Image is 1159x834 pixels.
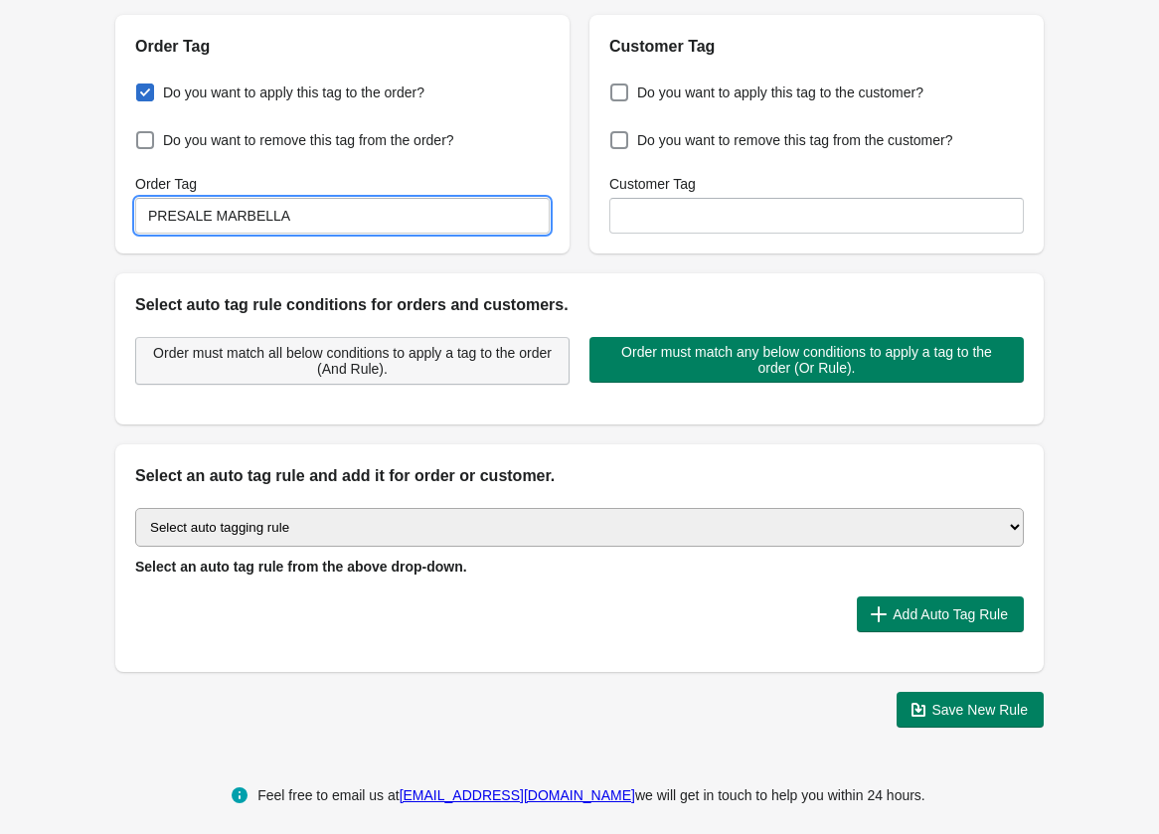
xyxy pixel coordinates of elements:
[637,130,952,150] span: Do you want to remove this tag from the customer?
[135,174,197,194] label: Order Tag
[257,783,925,807] div: Feel free to email us at we will get in touch to help you within 24 hours.
[857,596,1024,632] button: Add Auto Tag Rule
[609,174,696,194] label: Customer Tag
[135,35,550,59] h2: Order Tag
[135,464,1024,488] h2: Select an auto tag rule and add it for order or customer.
[609,35,1024,59] h2: Customer Tag
[400,787,635,803] a: [EMAIL_ADDRESS][DOMAIN_NAME]
[135,337,570,385] button: Order must match all below conditions to apply a tag to the order (And Rule).
[605,344,1008,376] span: Order must match any below conditions to apply a tag to the order (Or Rule).
[152,345,553,377] span: Order must match all below conditions to apply a tag to the order (And Rule).
[135,559,467,575] span: Select an auto tag rule from the above drop-down.
[163,130,454,150] span: Do you want to remove this tag from the order?
[163,83,424,102] span: Do you want to apply this tag to the order?
[897,692,1045,728] button: Save New Rule
[589,337,1024,383] button: Order must match any below conditions to apply a tag to the order (Or Rule).
[893,606,1008,622] span: Add Auto Tag Rule
[637,83,923,102] span: Do you want to apply this tag to the customer?
[932,702,1029,718] span: Save New Rule
[135,293,1024,317] h2: Select auto tag rule conditions for orders and customers.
